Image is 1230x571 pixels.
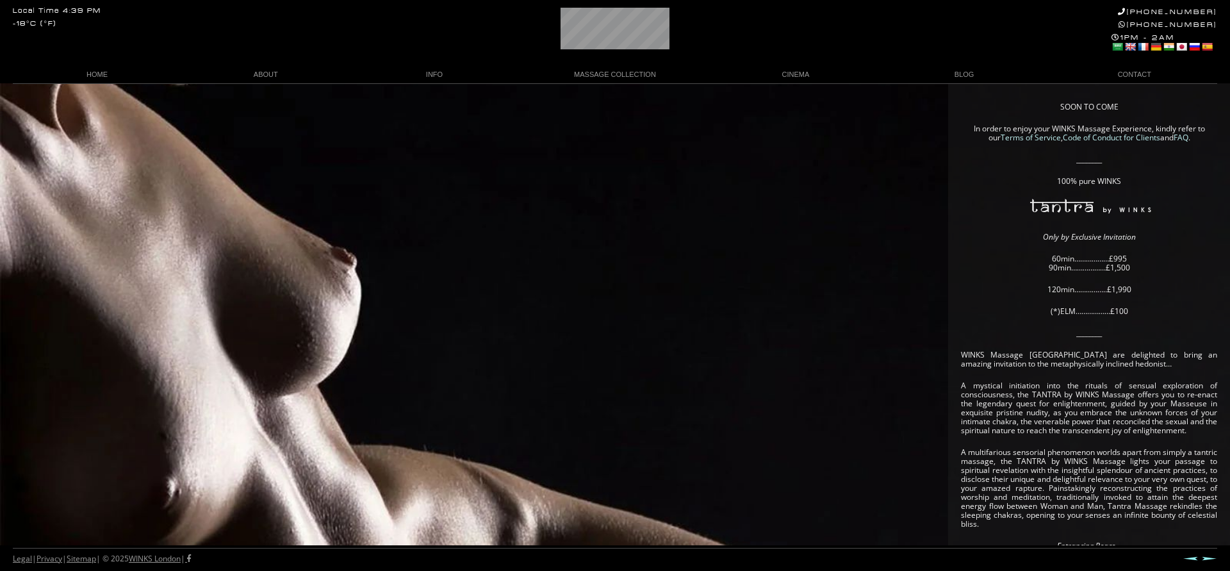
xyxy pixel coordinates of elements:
a: English [1124,42,1136,52]
p: 60min………………£995 [961,254,1217,263]
p: WINKS Massage [GEOGRAPHIC_DATA] are delighted to bring an amazing invitation to the metaphysicall... [961,351,1217,368]
div: -18°C (°F) [13,21,56,28]
div: 1PM - 2AM [1111,33,1217,54]
div: Local Time 4:39 PM [13,8,101,15]
em: Only by Exclusive Invitation [1043,231,1136,242]
p: In order to enjoy your WINKS Massage Experience, kindly refer to our , and . [961,124,1217,142]
a: Prev [1183,556,1198,561]
a: Next [1202,556,1217,561]
a: Privacy [37,553,62,564]
a: CINEMA [711,66,880,83]
a: Spanish [1201,42,1213,52]
p: SOON TO COME [961,103,1217,112]
em: Entrancing Peace… [1057,540,1121,551]
div: | | | © 2025 | [13,549,191,569]
a: Russian [1188,42,1200,52]
p: (*)ELM………………£100 [961,307,1217,316]
a: Japanese [1176,42,1187,52]
a: Arabic [1111,42,1123,52]
a: Legal [13,553,32,564]
a: CONTACT [1049,66,1217,83]
p: 100% pure WINKS [961,177,1217,186]
p: A multifarious sensorial phenomenon worlds apart from simply a tantric massage, the TANTRA by WIN... [961,448,1217,529]
p: A mystical initiation into the rituals of sensual exploration of consciousness, the TANTRA by WIN... [961,381,1217,435]
a: WINKS London [129,553,181,564]
a: ABOUT [181,66,350,83]
a: French [1137,42,1149,52]
p: ________ [961,329,1217,338]
p: 120min……………..£1,990 [961,285,1217,294]
a: HOME [13,66,181,83]
a: [PHONE_NUMBER] [1119,21,1217,29]
a: Code of Conduct for Clients [1063,132,1160,143]
a: German [1150,42,1161,52]
p: ________ [961,155,1217,164]
img: Tantra by WINKS London Massage [996,199,1185,218]
a: FAQ [1174,132,1188,143]
a: Hindi [1163,42,1174,52]
a: INFO [350,66,518,83]
a: BLOG [880,66,1049,83]
a: Sitemap [67,553,96,564]
a: [PHONE_NUMBER] [1118,8,1217,16]
a: MASSAGE COLLECTION [519,66,712,83]
a: Terms of Service [1001,132,1061,143]
p: 90min………………£1,500 [961,263,1217,272]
